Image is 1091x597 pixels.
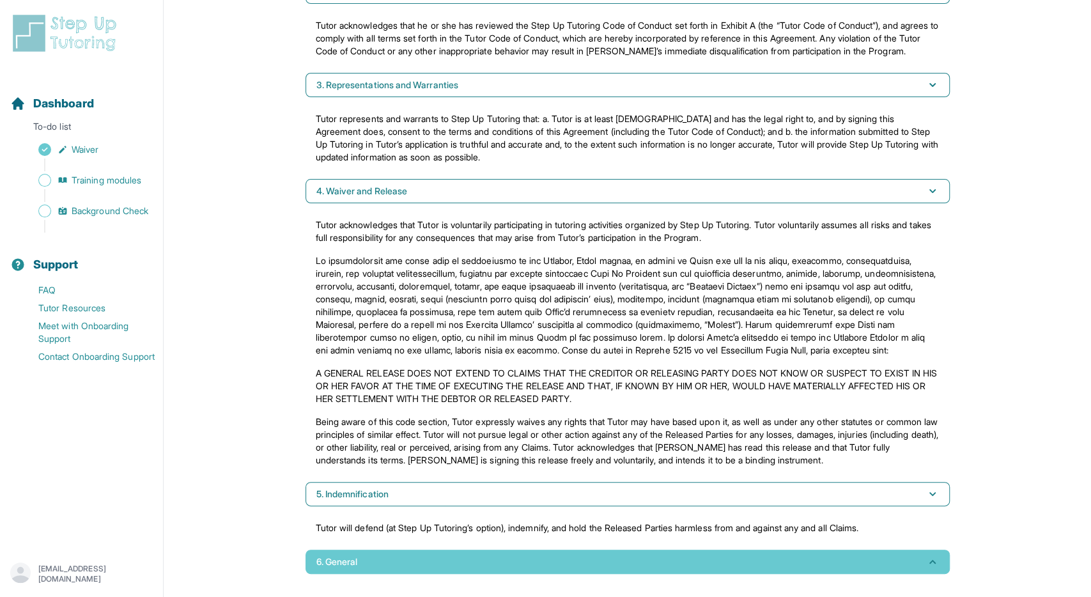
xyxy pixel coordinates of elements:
span: 4. Waiver and Release [316,185,407,198]
a: Waiver [10,141,163,159]
p: Tutor acknowledges that he or she has reviewed the Step Up Tutoring Code of Conduct set forth in ... [316,19,940,58]
p: Tutor represents and warrants to Step Up Tutoring that: a. Tutor is at least [DEMOGRAPHIC_DATA] a... [316,112,940,164]
a: Dashboard [10,95,94,112]
span: 3. Representations and Warranties [316,79,458,91]
a: Meet with Onboarding Support [10,317,163,348]
button: Support [5,235,158,279]
span: 6. General [316,555,358,568]
span: Waiver [72,143,98,156]
img: logo [10,13,124,54]
a: FAQ [10,281,163,299]
p: Being aware of this code section, Tutor expressly waives any rights that Tutor may have based upo... [316,415,940,467]
a: Tutor Code of Conduct [465,33,557,43]
span: Background Check [72,205,148,217]
p: To-do list [5,120,158,138]
a: Background Check [10,202,163,220]
button: Dashboard [5,74,158,118]
p: Lo ipsumdolorsit ame conse adip el seddoeiusmo te inc Utlabor, Etdol magnaa, en admini ve Quisn e... [316,254,940,357]
p: A GENERAL RELEASE DOES NOT EXTEND TO CLAIMS THAT THE CREDITOR OR RELEASING PARTY DOES NOT KNOW OR... [316,367,940,405]
button: [EMAIL_ADDRESS][DOMAIN_NAME] [10,562,153,585]
button: 3. Representations and Warranties [306,73,950,97]
a: Tutor Resources [10,299,163,317]
button: 4. Waiver and Release [306,179,950,203]
a: Training modules [10,171,163,189]
p: [EMAIL_ADDRESS][DOMAIN_NAME] [38,564,153,584]
p: Tutor acknowledges that Tutor is voluntarily participating in tutoring activities organized by St... [316,219,940,244]
span: 5. Indemnification [316,488,389,500]
p: Tutor will defend (at Step Up Tutoring’s option), indemnify, and hold the Released Parties harmle... [316,522,940,534]
a: Contact Onboarding Support [10,348,163,366]
button: 5. Indemnification [306,482,950,506]
span: Training modules [72,174,141,187]
span: Dashboard [33,95,94,112]
span: Support [33,256,79,274]
button: 6. General [306,550,950,574]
